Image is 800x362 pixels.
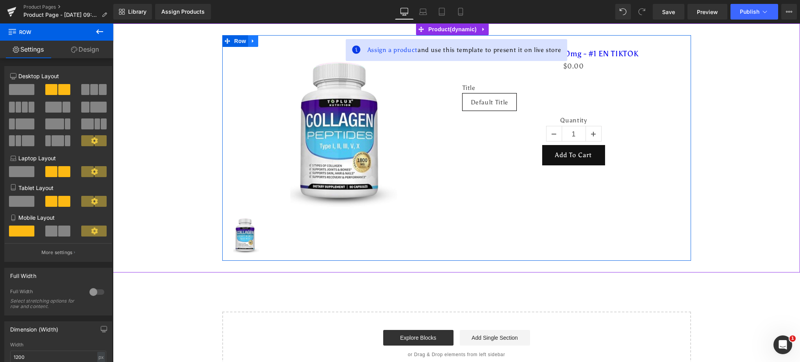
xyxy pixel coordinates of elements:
label: Quantity [350,93,572,102]
label: Title [350,61,572,70]
a: Mobile [451,4,470,20]
div: Full Width [10,289,82,297]
div: Select stretching options for row and content. [10,298,80,309]
span: 1 [789,335,796,342]
a: Explore Blocks [270,306,341,322]
img: COLLAGEN 1800mg - #1 EN TIKTOK [116,191,148,230]
a: COLLAGEN 1800mg - #1 EN TIKTOK [396,25,526,35]
a: COLLAGEN 1800mg - #1 EN TIKTOK [116,191,151,233]
p: Mobile Layout [10,213,106,222]
button: More [781,4,797,20]
button: Publish [730,4,778,20]
button: Redo [634,4,650,20]
span: Row [8,23,86,41]
p: Tablet Layout [10,184,106,192]
a: New Library [113,4,152,20]
a: Add Single Section [347,306,417,322]
div: Dimension (Width) [10,322,58,333]
a: Design [57,41,113,58]
img: COLLAGEN 1800mg - #1 EN TIKTOK [160,23,293,185]
p: Desktop Layout [10,72,106,80]
span: Default Title [358,70,396,87]
a: Expand / Collapse [135,12,145,23]
span: and use this template to present it on live store [255,22,448,31]
p: or Drag & Drop elements from left sidebar [122,328,566,334]
a: Tablet [432,4,451,20]
div: Assign Products [161,9,205,15]
span: Product Page - [DATE] 09:17:48 [23,12,98,18]
button: Add To Cart [429,122,492,142]
button: More settings [5,243,112,262]
span: Assign a product [255,23,305,30]
div: Full Width [10,268,36,279]
span: Publish [740,9,759,15]
span: Library [128,8,146,15]
iframe: Intercom live chat [773,335,792,354]
a: Preview [687,4,727,20]
p: Laptop Layout [10,154,106,162]
div: Width [10,342,106,348]
span: Row [120,12,135,23]
a: Laptop [414,4,432,20]
button: Undo [615,4,631,20]
span: $0.00 [450,37,471,48]
a: Product Pages [23,4,113,10]
span: Preview [697,8,718,16]
p: More settings [41,249,73,256]
span: Save [662,8,675,16]
a: Desktop [395,4,414,20]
